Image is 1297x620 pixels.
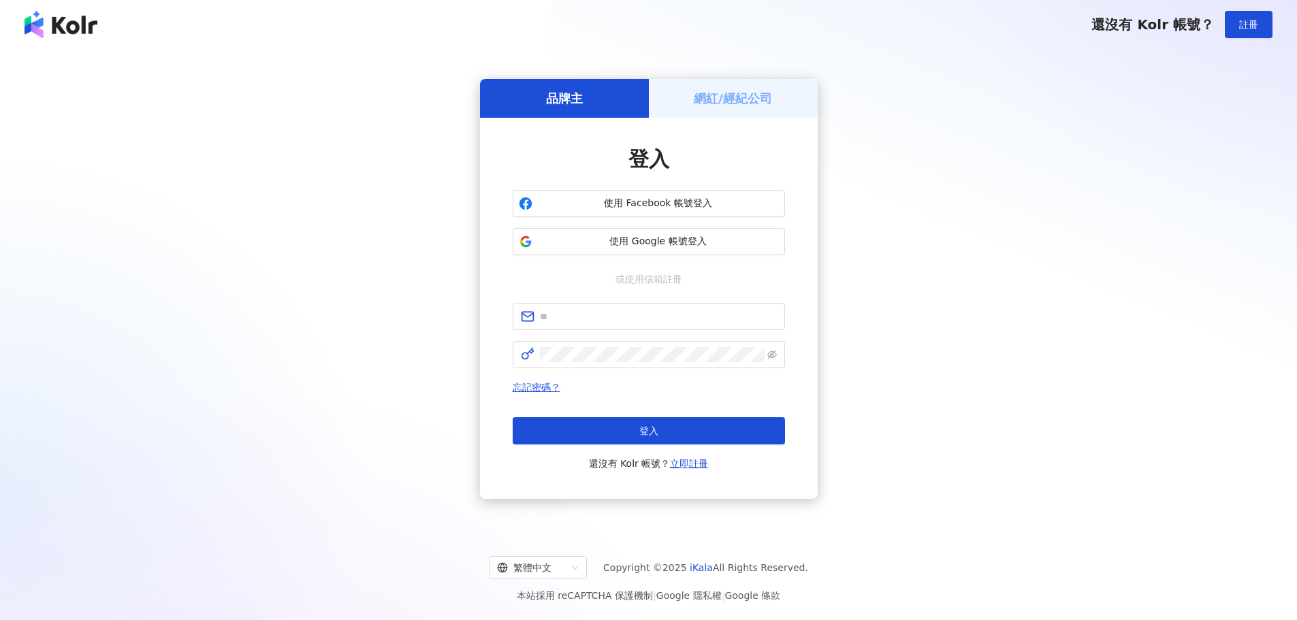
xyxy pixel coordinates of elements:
[546,90,583,107] h5: 品牌主
[1225,11,1272,38] button: 註冊
[628,147,669,171] span: 登入
[25,11,97,38] img: logo
[694,90,772,107] h5: 網紅/經紀公司
[513,417,785,444] button: 登入
[517,587,780,604] span: 本站採用 reCAPTCHA 保護機制
[724,590,780,601] a: Google 條款
[497,557,566,578] div: 繁體中文
[538,235,779,248] span: 使用 Google 帳號登入
[639,425,658,436] span: 登入
[513,190,785,217] button: 使用 Facebook 帳號登入
[513,228,785,255] button: 使用 Google 帳號登入
[589,455,709,472] span: 還沒有 Kolr 帳號？
[603,559,808,576] span: Copyright © 2025 All Rights Reserved.
[656,590,722,601] a: Google 隱私權
[1091,16,1214,33] span: 還沒有 Kolr 帳號？
[722,590,725,601] span: |
[653,590,656,601] span: |
[538,197,779,210] span: 使用 Facebook 帳號登入
[670,458,708,469] a: 立即註冊
[513,382,560,393] a: 忘記密碼？
[767,350,777,359] span: eye-invisible
[690,562,713,573] a: iKala
[606,272,692,287] span: 或使用信箱註冊
[1239,19,1258,30] span: 註冊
